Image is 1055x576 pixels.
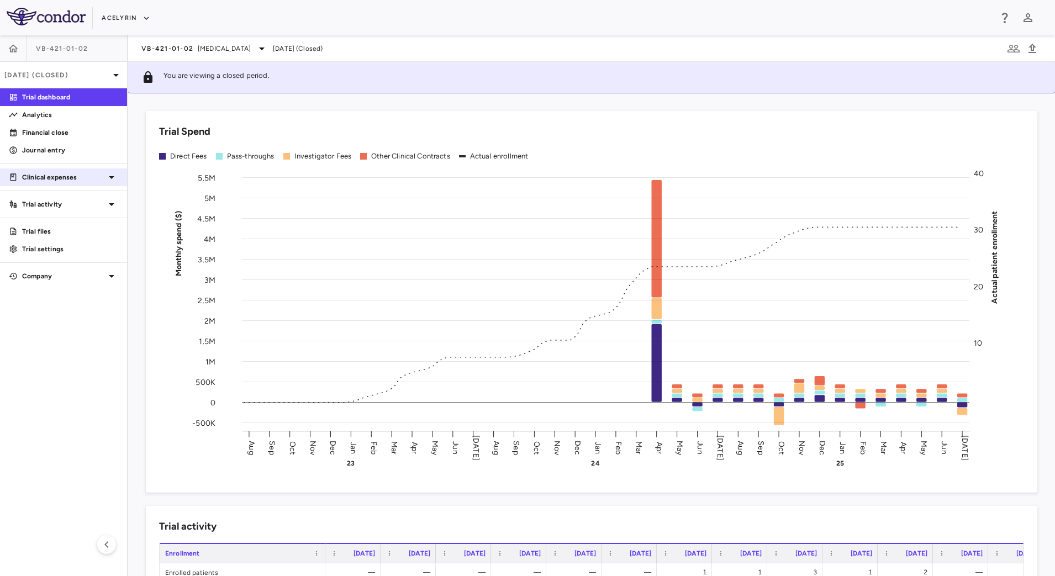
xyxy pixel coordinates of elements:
[369,441,378,454] text: Feb
[22,110,118,120] p: Analytics
[159,519,217,534] h6: Trial activity
[471,435,481,461] text: [DATE]
[198,255,215,264] tspan: 3.5M
[974,169,984,178] tspan: 40
[1016,549,1038,557] span: [DATE]
[141,44,193,53] span: VB-421-01-02
[210,398,215,407] tspan: 0
[7,8,86,25] img: logo-full-SnFGN8VE.png
[294,151,352,161] div: Investigator Fees
[695,441,705,454] text: Jun
[204,316,215,325] tspan: 2M
[574,549,596,557] span: [DATE]
[797,440,806,455] text: Nov
[197,214,215,223] tspan: 4.5M
[940,441,949,454] text: Jun
[102,9,150,27] button: Acelyrin
[851,549,872,557] span: [DATE]
[974,225,983,235] tspan: 30
[204,193,215,203] tspan: 5M
[196,377,215,387] tspan: 500K
[205,357,215,366] tspan: 1M
[22,271,105,281] p: Company
[165,549,200,557] span: Enrollment
[328,440,337,455] text: Dec
[204,234,215,244] tspan: 4M
[174,210,183,276] tspan: Monthly spend ($)
[777,441,786,454] text: Oct
[736,441,745,455] text: Aug
[974,282,983,291] tspan: 20
[410,441,419,453] text: Apr
[492,441,501,455] text: Aug
[614,441,623,454] text: Feb
[204,275,215,284] tspan: 3M
[573,440,582,455] text: Dec
[715,435,725,461] text: [DATE]
[22,172,105,182] p: Clinical expenses
[552,440,562,455] text: Nov
[198,44,251,54] span: [MEDICAL_DATA]
[163,71,270,84] p: You are viewing a closed period.
[591,459,599,467] text: 24
[451,441,460,454] text: Jun
[858,441,868,454] text: Feb
[22,226,118,236] p: Trial files
[961,549,983,557] span: [DATE]
[634,441,643,454] text: Mar
[273,44,323,54] span: [DATE] (Closed)
[906,549,927,557] span: [DATE]
[170,151,207,161] div: Direct Fees
[430,440,440,455] text: May
[409,549,430,557] span: [DATE]
[389,441,399,454] text: Mar
[685,549,706,557] span: [DATE]
[192,418,215,427] tspan: -500K
[227,151,275,161] div: Pass-throughs
[974,339,982,348] tspan: 10
[630,549,651,557] span: [DATE]
[198,173,215,182] tspan: 5.5M
[199,336,215,346] tspan: 1.5M
[740,549,762,557] span: [DATE]
[511,441,521,455] text: Sep
[655,441,664,453] text: Apr
[795,549,817,557] span: [DATE]
[22,199,105,209] p: Trial activity
[519,549,541,557] span: [DATE]
[838,441,847,453] text: Jan
[899,441,908,453] text: Apr
[836,459,844,467] text: 25
[36,44,88,53] span: VB-421-01-02
[354,549,375,557] span: [DATE]
[267,441,277,455] text: Sep
[464,549,486,557] span: [DATE]
[198,295,215,305] tspan: 2.5M
[532,441,541,454] text: Oct
[371,151,450,161] div: Other Clinical Contracts
[349,441,358,453] text: Jan
[22,244,118,254] p: Trial settings
[22,145,118,155] p: Journal entry
[960,435,969,461] text: [DATE]
[990,210,999,303] tspan: Actual patient enrollment
[288,441,297,454] text: Oct
[159,124,210,139] h6: Trial Spend
[593,441,603,453] text: Jan
[470,151,529,161] div: Actual enrollment
[347,459,355,467] text: 23
[879,441,888,454] text: Mar
[817,440,827,455] text: Dec
[675,440,684,455] text: May
[756,441,766,455] text: Sep
[4,70,109,80] p: [DATE] (Closed)
[22,92,118,102] p: Trial dashboard
[22,128,118,138] p: Financial close
[247,441,256,455] text: Aug
[308,440,318,455] text: Nov
[919,440,929,455] text: May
